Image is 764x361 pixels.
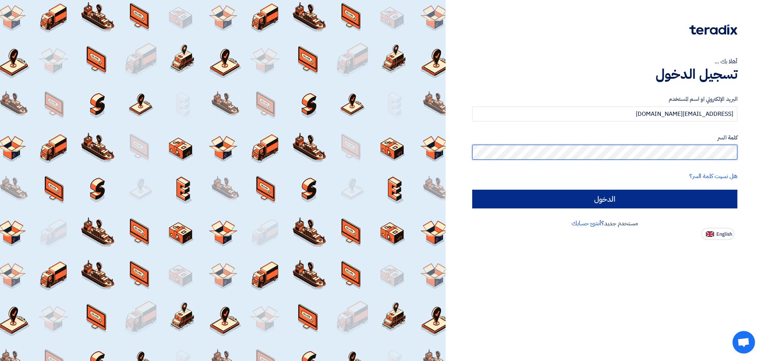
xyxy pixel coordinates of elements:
[472,57,737,66] div: أهلا بك ...
[732,331,755,354] a: Open chat
[472,190,737,208] input: الدخول
[572,219,601,228] a: أنشئ حسابك
[472,133,737,142] label: كلمة السر
[706,231,714,237] img: en-US.png
[472,219,737,228] div: مستخدم جديد؟
[689,172,737,181] a: هل نسيت كلمة السر؟
[472,95,737,103] label: البريد الإلكتروني او اسم المستخدم
[701,228,734,240] button: English
[472,106,737,121] input: أدخل بريد العمل الإلكتروني او اسم المستخدم الخاص بك ...
[472,66,737,82] h1: تسجيل الدخول
[716,232,732,237] span: English
[689,24,737,35] img: Teradix logo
